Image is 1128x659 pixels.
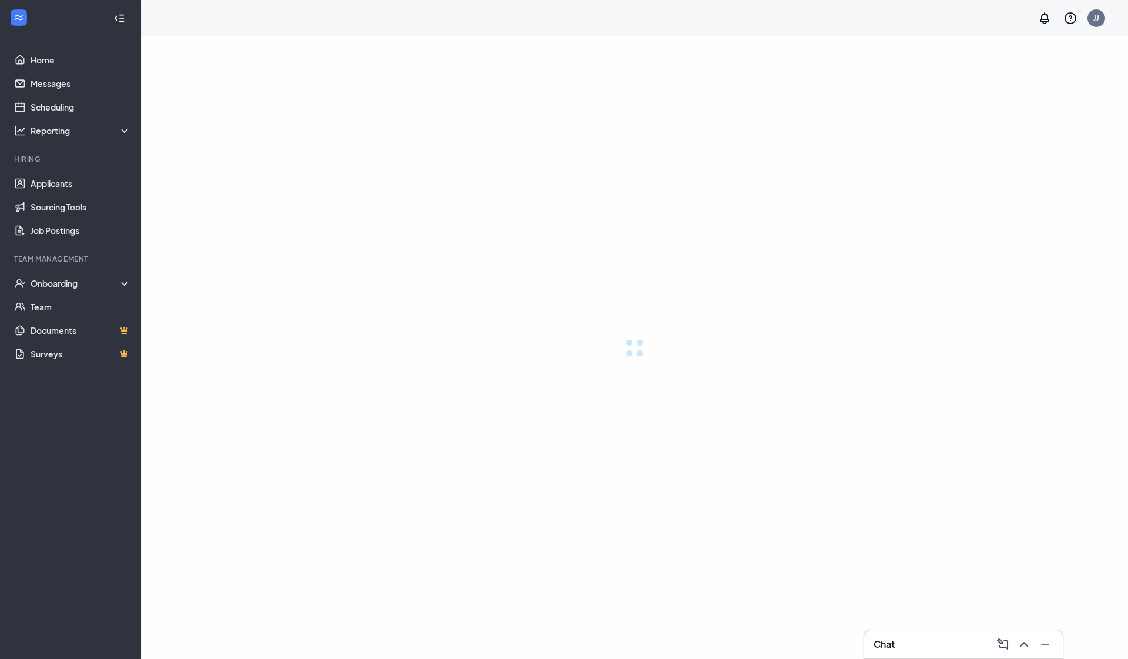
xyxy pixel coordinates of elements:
[1038,637,1052,651] svg: Minimize
[31,277,132,289] div: Onboarding
[14,254,129,264] div: Team Management
[992,635,1011,654] button: ComposeMessage
[31,219,131,242] a: Job Postings
[31,295,131,319] a: Team
[31,172,131,195] a: Applicants
[31,319,131,342] a: DocumentsCrown
[13,12,25,24] svg: WorkstreamLogo
[874,638,895,651] h3: Chat
[1017,637,1031,651] svg: ChevronUp
[1093,13,1099,23] div: JJ
[31,125,132,136] div: Reporting
[1038,11,1052,25] svg: Notifications
[31,95,131,119] a: Scheduling
[31,342,131,366] a: SurveysCrown
[31,195,131,219] a: Sourcing Tools
[14,154,129,164] div: Hiring
[1013,635,1032,654] button: ChevronUp
[1035,635,1053,654] button: Minimize
[31,48,131,72] a: Home
[1063,11,1077,25] svg: QuestionInfo
[14,125,26,136] svg: Analysis
[14,277,26,289] svg: UserCheck
[113,12,125,24] svg: Collapse
[996,637,1010,651] svg: ComposeMessage
[31,72,131,95] a: Messages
